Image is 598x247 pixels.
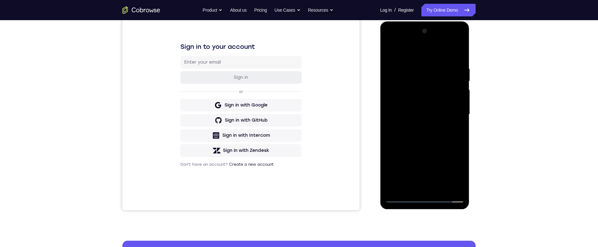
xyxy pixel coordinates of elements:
button: Use Cases [274,4,300,16]
a: Go to the home page [122,6,160,14]
button: Product [203,4,223,16]
a: About us [230,4,246,16]
a: Register [398,4,414,16]
a: Log In [380,4,392,16]
button: Resources [308,4,334,16]
a: Pricing [254,4,267,16]
a: Try Online Demo [421,4,476,16]
span: / [394,6,396,14]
